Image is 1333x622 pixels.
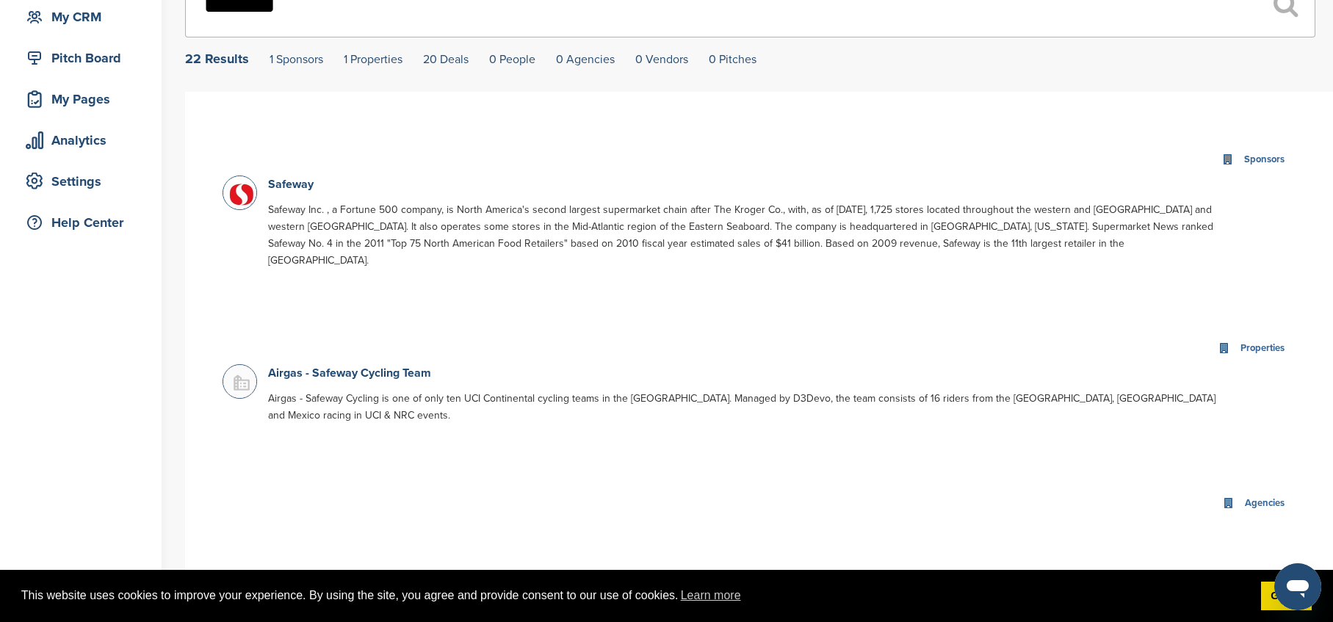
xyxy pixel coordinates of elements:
div: Pitch Board [22,45,147,71]
span: This website uses cookies to improve your experience. By using the site, you agree and provide co... [21,585,1249,607]
a: 1 Sponsors [270,52,323,67]
p: Safeway Inc. , a Fortune 500 company, is North America's second largest supermarket chain after T... [268,201,1219,269]
div: Properties [1237,340,1288,357]
a: Pitch Board [15,41,147,75]
div: Sponsors [1240,151,1288,168]
div: My CRM [22,4,147,30]
a: Settings [15,164,147,198]
div: My Pages [22,86,147,112]
a: learn more about cookies [679,585,743,607]
a: My Pages [15,82,147,116]
a: dismiss cookie message [1261,582,1312,611]
div: Agencies [1241,495,1288,512]
img: Sa [223,176,260,213]
a: 20 Deals [423,52,469,67]
div: Analytics [22,127,147,153]
a: Airgas - Safeway Cycling Team [268,366,431,380]
a: 0 Vendors [635,52,688,67]
a: 0 Agencies [556,52,615,67]
div: 22 Results [185,52,249,65]
a: Help Center [15,206,147,239]
div: Help Center [22,209,147,236]
a: Safeway [268,177,314,192]
div: Settings [22,168,147,195]
iframe: Button to launch messaging window [1274,563,1321,610]
img: Buildingmissing [223,365,260,402]
p: Airgas - Safeway Cycling is one of only ten UCI Continental cycling teams in the [GEOGRAPHIC_DATA... [268,390,1219,424]
a: Analytics [15,123,147,157]
a: 1 Properties [344,52,402,67]
a: 0 People [489,52,535,67]
a: 0 Pitches [709,52,756,67]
